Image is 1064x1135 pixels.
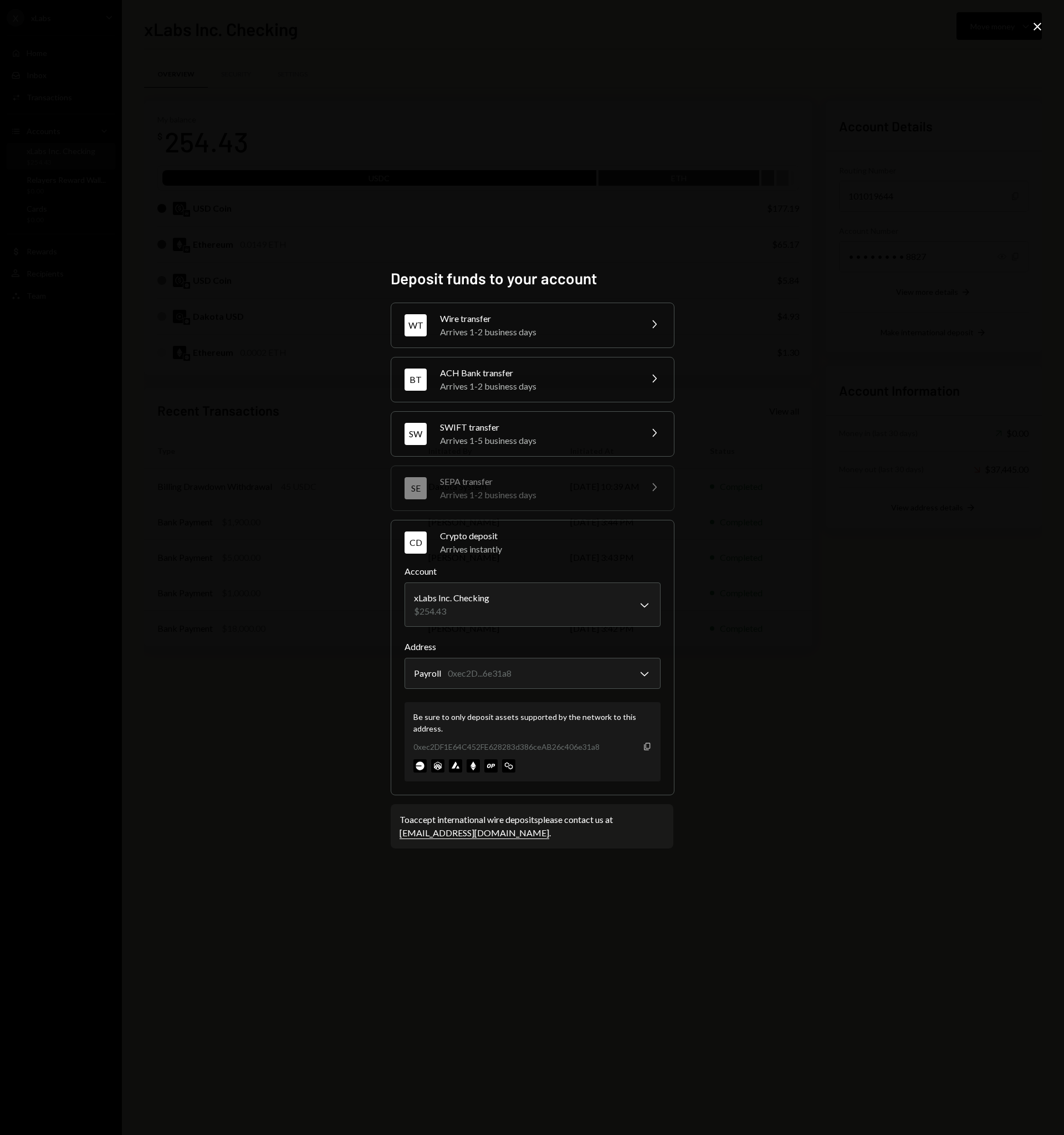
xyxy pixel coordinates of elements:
[448,667,511,680] div: 0xec2D...6e31a8
[440,325,634,339] div: Arrives 1-2 business days
[405,565,661,578] label: Account
[391,303,674,347] button: WTWire transferArrives 1-2 business days
[440,488,634,502] div: Arrives 1-2 business days
[440,434,634,447] div: Arrives 1-5 business days
[391,520,674,565] button: CDCrypto depositArrives instantly
[440,529,661,543] div: Crypto deposit
[400,813,664,840] div: To accept international wire deposits please contact us at .
[400,827,549,839] a: [EMAIL_ADDRESS][DOMAIN_NAME]
[391,357,674,402] button: BTACH Bank transferArrives 1-2 business days
[502,759,515,773] img: polygon-mainnet
[405,531,427,554] div: CD
[440,366,634,380] div: ACH Bank transfer
[405,369,427,391] div: BT
[413,759,427,773] img: base-mainnet
[413,711,652,734] div: Be sure to only deposit assets supported by the network to this address.
[440,380,634,393] div: Arrives 1-2 business days
[484,759,498,773] img: optimism-mainnet
[391,268,673,289] h2: Deposit funds to your account
[391,412,674,456] button: SWSWIFT transferArrives 1-5 business days
[405,582,661,627] button: Account
[391,466,674,510] button: SESEPA transferArrives 1-2 business days
[405,423,427,445] div: SW
[405,477,427,499] div: SE
[405,640,661,653] label: Address
[431,759,444,773] img: arbitrum-mainnet
[405,658,661,689] button: Address
[440,312,634,325] div: Wire transfer
[440,475,634,488] div: SEPA transfer
[405,565,661,781] div: CDCrypto depositArrives instantly
[405,314,427,336] div: WT
[449,759,462,773] img: avalanche-mainnet
[467,759,480,773] img: ethereum-mainnet
[413,741,600,753] div: 0xec2DF1E64C452FE628283d386ceAB26c406e31a8
[440,421,634,434] div: SWIFT transfer
[440,543,661,556] div: Arrives instantly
